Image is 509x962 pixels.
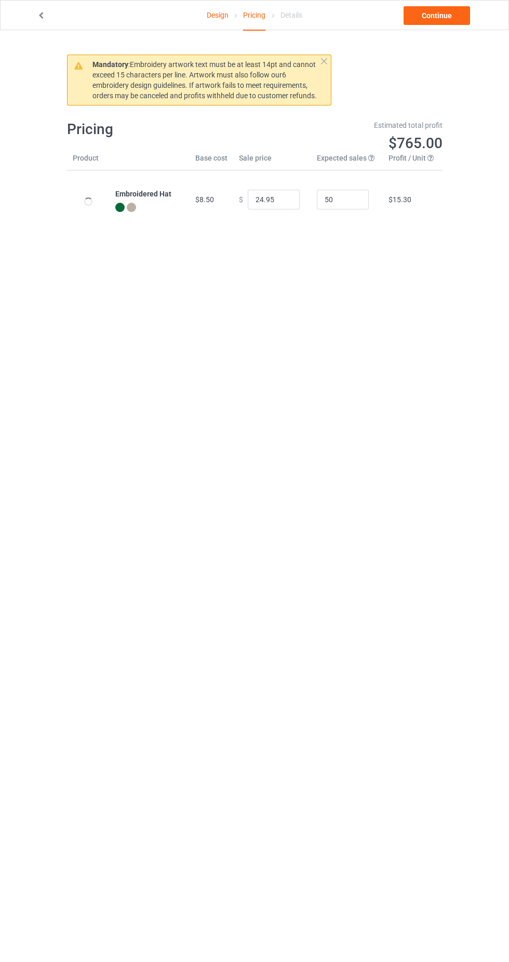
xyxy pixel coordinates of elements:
[195,195,214,204] span: $8.50
[239,195,243,204] span: $
[389,195,411,204] span: $15.30
[92,60,317,100] span: Embroidery artwork text must be at least 14pt and cannot exceed 15 characters per line. Artwork m...
[389,135,443,152] span: $765.00
[280,1,302,30] div: Details
[262,120,443,130] div: Estimated total profit
[311,153,383,170] th: Expected sales
[67,153,110,170] th: Product
[67,120,248,139] h1: Pricing
[92,60,128,69] strong: Mandatory
[233,153,311,170] th: Sale price
[190,153,233,170] th: Base cost
[92,60,130,69] span: :
[383,153,442,170] th: Profit / Unit
[207,1,229,30] a: Design
[404,6,470,25] a: Continue
[115,190,171,198] b: Embroidered Hat
[243,1,265,31] div: Pricing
